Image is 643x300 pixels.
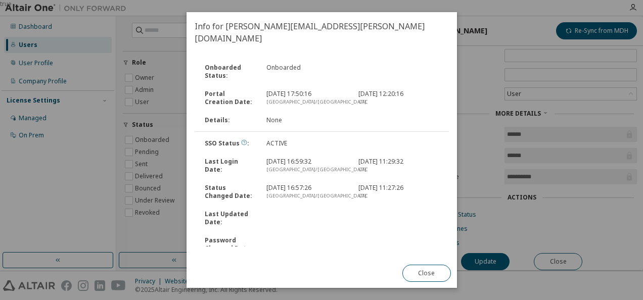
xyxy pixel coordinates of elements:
[260,184,352,200] div: [DATE] 16:57:26
[260,158,352,174] div: [DATE] 16:59:32
[199,116,260,124] div: Details :
[266,166,346,174] div: [GEOGRAPHIC_DATA]/[GEOGRAPHIC_DATA]
[358,166,438,174] div: UTC
[199,64,260,80] div: Onboarded Status :
[260,139,352,147] div: ACTIVE
[352,158,444,174] div: [DATE] 11:29:32
[199,210,260,226] div: Last Updated Date :
[266,98,346,106] div: [GEOGRAPHIC_DATA]/[GEOGRAPHIC_DATA]
[199,139,260,147] div: SSO Status :
[402,265,450,282] button: Close
[199,184,260,200] div: Status Changed Date :
[358,98,438,106] div: UTC
[266,192,346,200] div: [GEOGRAPHIC_DATA]/[GEOGRAPHIC_DATA]
[199,158,260,174] div: Last Login Date :
[187,12,457,53] h2: Info for [PERSON_NAME][EMAIL_ADDRESS][PERSON_NAME][DOMAIN_NAME]
[358,192,438,200] div: UTC
[260,116,352,124] div: None
[352,184,444,200] div: [DATE] 11:27:26
[260,64,352,80] div: Onboarded
[260,90,352,106] div: [DATE] 17:50:16
[199,236,260,253] div: Password Changed Date :
[352,90,444,106] div: [DATE] 12:20:16
[199,90,260,106] div: Portal Creation Date :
